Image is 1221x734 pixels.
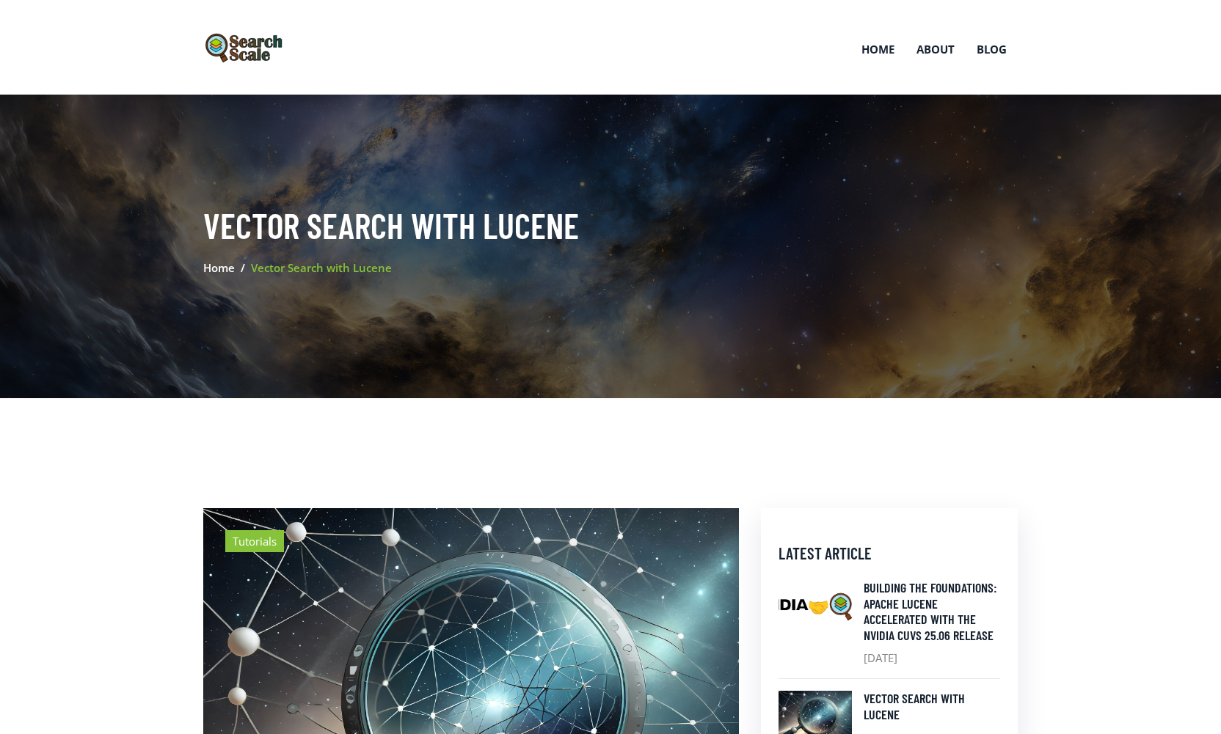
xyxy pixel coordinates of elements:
[864,691,1000,722] a: Vector Search with Lucene
[905,11,966,87] a: About
[864,580,1000,667] div: [DATE]
[203,260,235,275] a: Home
[225,530,284,552] div: Tutorials
[203,205,1018,247] h2: Vector Search with Lucene
[779,580,852,631] img: nvidia-searchscale.png
[235,259,392,276] li: Vector Search with Lucene
[850,11,905,87] a: Home
[864,580,1000,643] a: Building the foundations: Apache Lucene Accelerated with the NVIDIA cuVS 25.06 Release
[203,32,287,63] img: SearchScale
[203,259,1018,276] nav: breadcrumb
[966,11,1018,87] a: Blog
[779,543,1000,562] h4: Latest Article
